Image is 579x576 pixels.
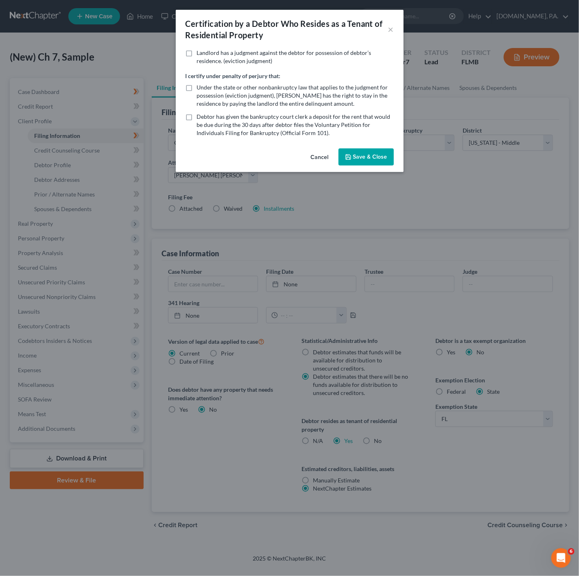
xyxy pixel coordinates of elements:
[339,148,394,166] button: Save & Close
[304,149,335,166] button: Cancel
[197,113,391,136] span: Debtor has given the bankruptcy court clerk a deposit for the rent that would be due during the 3...
[197,49,371,64] span: Landlord has a judgment against the debtor for possession of debtor’s residence. (eviction judgment)
[388,24,394,34] button: ×
[186,72,281,80] label: I certify under penalty of perjury that:
[551,548,571,568] iframe: Intercom live chat
[568,548,575,555] span: 6
[186,18,388,41] div: Certification by a Debtor Who Resides as a Tenant of Residential Property
[197,84,388,107] span: Under the state or other nonbankruptcy law that applies to the judgment for possession (eviction ...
